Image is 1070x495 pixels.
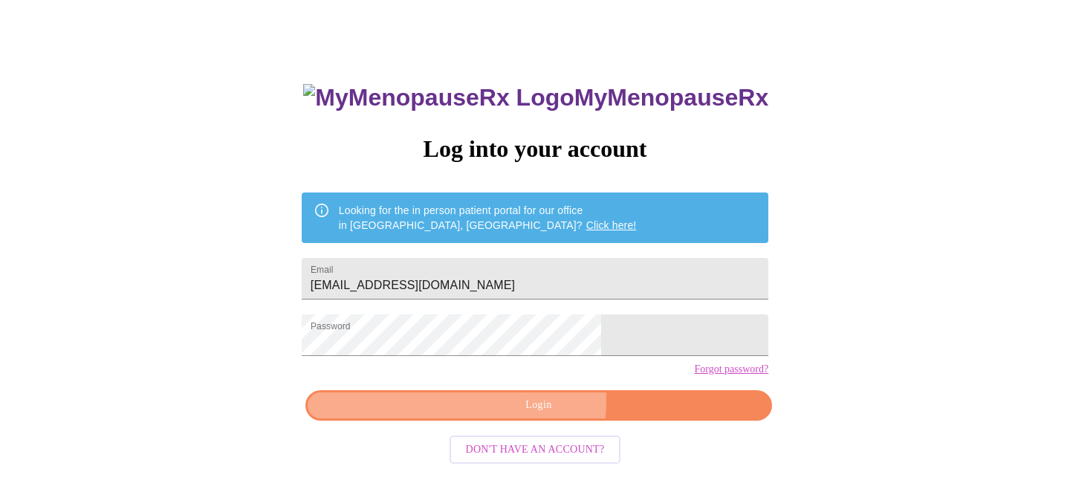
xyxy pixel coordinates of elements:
a: Forgot password? [694,363,768,375]
a: Don't have an account? [446,442,625,455]
button: Login [305,390,772,421]
h3: Log into your account [302,135,768,163]
div: Looking for the in person patient portal for our office in [GEOGRAPHIC_DATA], [GEOGRAPHIC_DATA]? [339,197,637,239]
img: MyMenopauseRx Logo [303,84,574,111]
h3: MyMenopauseRx [303,84,768,111]
button: Don't have an account? [450,436,621,465]
span: Don't have an account? [466,441,605,459]
a: Click here! [586,219,637,231]
span: Login [322,396,755,415]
